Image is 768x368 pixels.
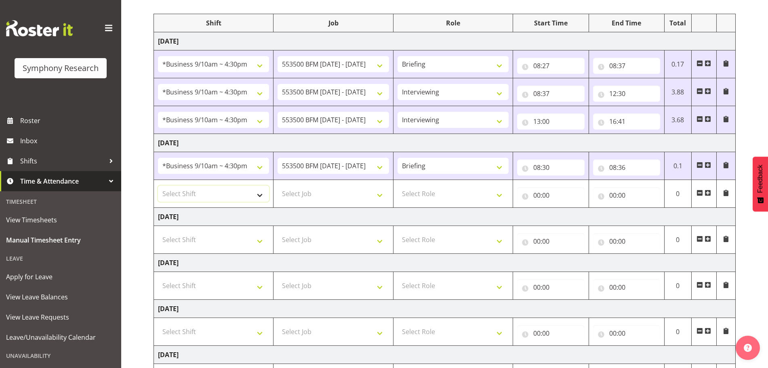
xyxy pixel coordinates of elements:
[23,62,99,74] div: Symphony Research
[154,346,736,364] td: [DATE]
[20,135,117,147] span: Inbox
[517,233,584,249] input: Click to select...
[593,86,660,102] input: Click to select...
[593,279,660,295] input: Click to select...
[517,159,584,176] input: Click to select...
[593,233,660,249] input: Click to select...
[6,331,115,343] span: Leave/Unavailability Calendar
[593,159,660,176] input: Click to select...
[2,327,119,347] a: Leave/Unavailability Calendar
[154,134,736,152] td: [DATE]
[517,18,584,28] div: Start Time
[664,226,691,254] td: 0
[154,208,736,226] td: [DATE]
[664,106,691,134] td: 3.68
[158,18,269,28] div: Shift
[20,175,105,187] span: Time & Attendance
[664,50,691,78] td: 0.17
[593,113,660,130] input: Click to select...
[154,32,736,50] td: [DATE]
[669,18,687,28] div: Total
[20,155,105,167] span: Shifts
[664,152,691,180] td: 0.1
[6,271,115,283] span: Apply for Leave
[744,344,752,352] img: help-xxl-2.png
[20,115,117,127] span: Roster
[517,187,584,203] input: Click to select...
[664,318,691,346] td: 0
[664,272,691,300] td: 0
[2,307,119,327] a: View Leave Requests
[2,210,119,230] a: View Timesheets
[517,325,584,341] input: Click to select...
[593,325,660,341] input: Click to select...
[2,347,119,364] div: Unavailability
[517,86,584,102] input: Click to select...
[517,279,584,295] input: Click to select...
[593,187,660,203] input: Click to select...
[6,20,73,36] img: Rosterit website logo
[6,311,115,323] span: View Leave Requests
[593,18,660,28] div: End Time
[2,287,119,307] a: View Leave Balances
[753,157,768,211] button: Feedback - Show survey
[278,18,389,28] div: Job
[593,58,660,74] input: Click to select...
[6,234,115,246] span: Manual Timesheet Entry
[6,291,115,303] span: View Leave Balances
[2,267,119,287] a: Apply for Leave
[154,300,736,318] td: [DATE]
[398,18,509,28] div: Role
[2,250,119,267] div: Leave
[2,193,119,210] div: Timesheet
[757,165,764,193] span: Feedback
[664,78,691,106] td: 3.88
[517,113,584,130] input: Click to select...
[154,254,736,272] td: [DATE]
[6,214,115,226] span: View Timesheets
[517,58,584,74] input: Click to select...
[2,230,119,250] a: Manual Timesheet Entry
[664,180,691,208] td: 0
